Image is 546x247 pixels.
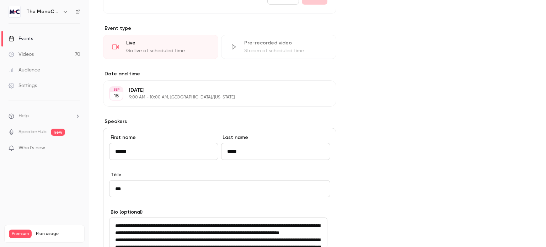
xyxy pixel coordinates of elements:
div: LiveGo live at scheduled time [103,35,218,59]
iframe: Noticeable Trigger [72,145,80,151]
a: SpeakerHub [18,128,47,136]
span: Plan usage [36,231,80,237]
div: Settings [9,82,37,89]
div: Audience [9,66,40,74]
div: Pre-recorded video [244,39,327,47]
p: 15 [114,92,119,100]
p: 9:00 AM - 10:00 AM, [GEOGRAPHIC_DATA]/[US_STATE] [129,95,299,100]
label: Bio (optional) [109,209,330,216]
label: Speakers [103,118,336,125]
span: Help [18,112,29,120]
label: First name [109,134,218,141]
label: Title [109,171,330,178]
p: [DATE] [129,87,299,94]
h6: The MenoChannel [26,8,60,15]
div: Go live at scheduled time [126,47,209,54]
div: Stream at scheduled time [244,47,327,54]
span: What's new [18,144,45,152]
label: Last name [221,134,330,141]
div: Pre-recorded videoStream at scheduled time [221,35,336,59]
span: new [51,129,65,136]
div: Videos [9,51,34,58]
li: help-dropdown-opener [9,112,80,120]
p: Event type [103,25,336,32]
div: SEP [110,87,123,92]
label: Date and time [103,70,336,77]
img: The MenoChannel [9,6,20,17]
span: Premium [9,230,32,238]
div: Live [126,39,209,47]
div: Events [9,35,33,42]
